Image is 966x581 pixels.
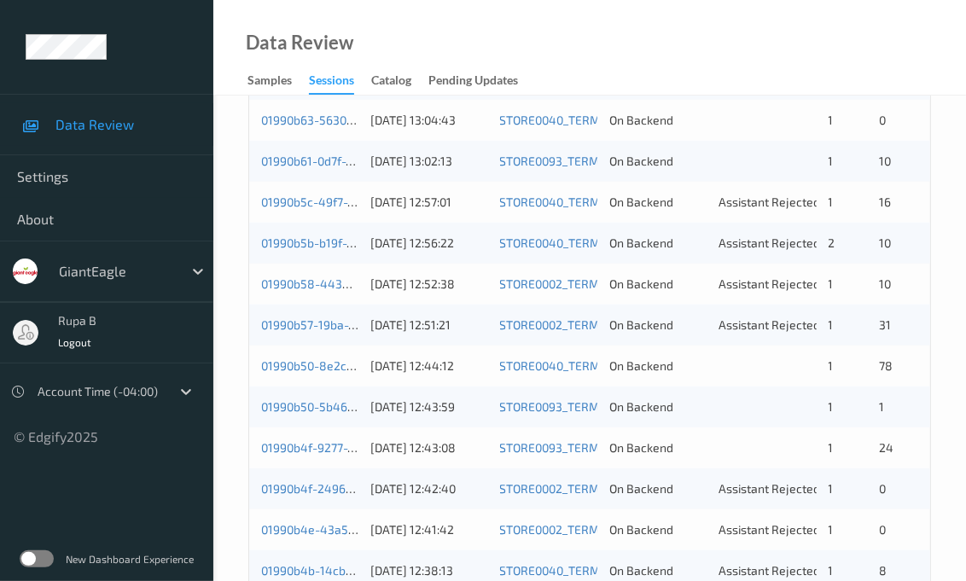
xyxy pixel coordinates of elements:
[879,358,893,373] span: 78
[500,154,622,168] a: STORE0093_TERM384
[261,399,495,414] a: 01990b50-5b46-7057-b75f-8852128d3803
[609,562,707,579] div: On Backend
[261,481,480,496] a: 01990b4f-2496-79df-8e17-af92ff18e7bf
[500,235,622,250] a: STORE0040_TERM380
[370,235,487,252] div: [DATE] 12:56:22
[370,276,487,293] div: [DATE] 12:52:38
[879,481,886,496] span: 0
[261,522,490,537] a: 01990b4e-43a5-7db2-ae91-97873fd397f5
[371,69,428,93] a: Catalog
[609,235,707,252] div: On Backend
[829,276,834,291] span: 1
[879,276,891,291] span: 10
[247,69,309,93] a: Samples
[247,72,292,93] div: Samples
[719,276,820,291] span: Assistant Rejected
[500,276,619,291] a: STORE0002_TERM391
[500,399,620,414] a: STORE0093_TERM390
[246,34,353,51] div: Data Review
[500,358,621,373] a: STORE0040_TERM390
[879,399,884,414] span: 1
[371,72,411,93] div: Catalog
[428,69,535,93] a: Pending Updates
[879,563,887,578] span: 8
[829,358,834,373] span: 1
[829,195,834,209] span: 1
[261,563,492,578] a: 01990b4b-14cb-7734-a823-432761e90ef3
[879,154,891,168] span: 10
[719,195,820,209] span: Assistant Rejected
[609,480,707,497] div: On Backend
[879,317,891,332] span: 31
[370,562,487,579] div: [DATE] 12:38:13
[879,440,893,455] span: 24
[500,195,622,209] a: STORE0040_TERM382
[879,195,891,209] span: 16
[879,113,886,127] span: 0
[309,69,371,95] a: Sessions
[719,235,838,250] span: Assistant Rejected (2)
[719,522,820,537] span: Assistant Rejected
[370,357,487,375] div: [DATE] 12:44:12
[261,235,492,250] a: 01990b5b-b19f-7365-bc6e-b53e39d9930e
[719,563,820,578] span: Assistant Rejected
[500,440,621,455] a: STORE0093_TERM380
[309,72,354,95] div: Sessions
[428,72,518,93] div: Pending Updates
[609,276,707,293] div: On Backend
[261,154,491,168] a: 01990b61-0d7f-7380-a6d0-439c4ce0324f
[370,439,487,456] div: [DATE] 12:43:08
[500,563,620,578] a: STORE0040_TERM391
[609,153,707,170] div: On Backend
[261,276,497,291] a: 01990b58-4439-7a72-a9b5-cbb86e7d4313
[370,521,487,538] div: [DATE] 12:41:42
[370,194,487,211] div: [DATE] 12:57:01
[829,399,834,414] span: 1
[609,357,707,375] div: On Backend
[500,113,620,127] a: STORE0040_TERM381
[829,563,834,578] span: 1
[829,154,834,168] span: 1
[261,358,490,373] a: 01990b50-8e2c-7979-81d9-793ea8314113
[370,112,487,129] div: [DATE] 13:04:43
[609,439,707,456] div: On Backend
[829,317,834,332] span: 1
[370,317,487,334] div: [DATE] 12:51:21
[719,481,820,496] span: Assistant Rejected
[261,317,486,332] a: 01990b57-19ba-721d-833d-1e90dbe5ffda
[500,522,620,537] a: STORE0002_TERM392
[370,153,487,170] div: [DATE] 13:02:13
[500,481,619,496] a: STORE0002_TERM391
[370,398,487,415] div: [DATE] 12:43:59
[879,235,891,250] span: 10
[261,440,496,455] a: 01990b4f-9277-7218-84b8-334851e43339
[829,235,835,250] span: 2
[370,480,487,497] div: [DATE] 12:42:40
[829,522,834,537] span: 1
[609,317,707,334] div: On Backend
[879,522,886,537] span: 0
[609,521,707,538] div: On Backend
[829,440,834,455] span: 1
[261,195,492,209] a: 01990b5c-49f7-73c8-b6d1-648d98e7238f
[500,317,620,332] a: STORE0002_TERM392
[829,113,834,127] span: 1
[609,112,707,129] div: On Backend
[829,481,834,496] span: 1
[609,398,707,415] div: On Backend
[719,317,820,332] span: Assistant Rejected
[609,194,707,211] div: On Backend
[261,113,492,127] a: 01990b63-5630-741c-b33e-4f851eaeb9b0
